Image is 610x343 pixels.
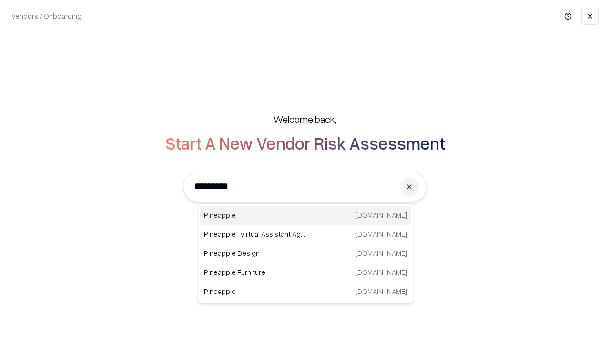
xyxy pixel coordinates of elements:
[204,210,305,220] p: Pineapple
[11,11,81,21] p: Vendors / Onboarding
[356,286,407,296] p: [DOMAIN_NAME]
[204,248,305,258] p: Pineapple Design
[356,248,407,258] p: [DOMAIN_NAME]
[165,133,445,152] h2: Start A New Vendor Risk Assessment
[356,210,407,220] p: [DOMAIN_NAME]
[274,112,336,126] h5: Welcome back,
[204,267,305,277] p: Pineapple Furniture
[204,286,305,296] p: Pineapple
[356,229,407,239] p: [DOMAIN_NAME]
[198,203,413,303] div: Suggestions
[356,267,407,277] p: [DOMAIN_NAME]
[204,229,305,239] p: Pineapple | Virtual Assistant Agency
